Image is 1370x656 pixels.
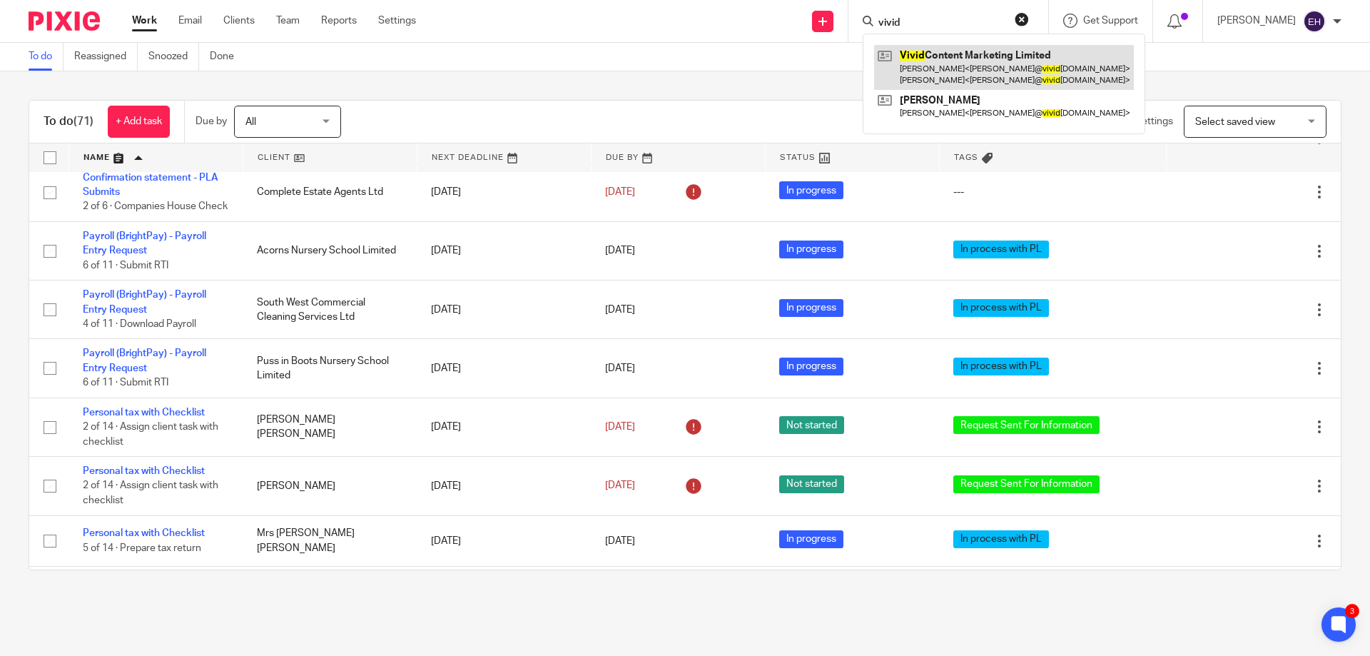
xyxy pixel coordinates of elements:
[605,305,635,315] span: [DATE]
[953,241,1049,258] span: In process with PL
[83,543,201,553] span: 5 of 14 · Prepare tax return
[1083,16,1138,26] span: Get Support
[29,11,100,31] img: Pixie
[83,173,218,197] a: Confirmation statement - PLA Submits
[953,358,1049,375] span: In process with PL
[243,567,417,625] td: [PERSON_NAME]
[83,231,206,256] a: Payroll (BrightPay) - Payroll Entry Request
[877,17,1005,30] input: Search
[321,14,357,28] a: Reports
[1345,604,1359,618] div: 3
[1303,10,1326,33] img: svg%3E
[779,530,843,548] span: In progress
[276,14,300,28] a: Team
[243,222,417,281] td: Acorns Nursery School Limited
[605,187,635,197] span: [DATE]
[417,567,591,625] td: [DATE]
[779,475,844,493] span: Not started
[74,43,138,71] a: Reassigned
[417,281,591,339] td: [DATE]
[83,290,206,314] a: Payroll (BrightPay) - Payroll Entry Request
[1217,14,1296,28] p: [PERSON_NAME]
[779,358,843,375] span: In progress
[779,299,843,317] span: In progress
[108,106,170,138] a: + Add task
[44,114,93,129] h1: To do
[953,185,1152,199] div: ---
[83,481,218,506] span: 2 of 14 · Assign client task with checklist
[243,457,417,515] td: [PERSON_NAME]
[417,515,591,566] td: [DATE]
[210,43,245,71] a: Done
[954,153,978,161] span: Tags
[779,416,844,434] span: Not started
[148,43,199,71] a: Snoozed
[605,422,635,432] span: [DATE]
[83,348,206,373] a: Payroll (BrightPay) - Payroll Entry Request
[953,530,1049,548] span: In process with PL
[83,466,205,476] a: Personal tax with Checklist
[243,339,417,398] td: Puss in Boots Nursery School Limited
[417,222,591,281] td: [DATE]
[73,116,93,127] span: (71)
[243,163,417,221] td: Complete Estate Agents Ltd
[953,475,1100,493] span: Request Sent For Information
[1195,117,1275,127] span: Select saved view
[132,14,157,28] a: Work
[417,163,591,221] td: [DATE]
[178,14,202,28] a: Email
[953,416,1100,434] span: Request Sent For Information
[605,481,635,491] span: [DATE]
[83,319,196,329] span: 4 of 11 · Download Payroll
[243,281,417,339] td: South West Commercial Cleaning Services Ltd
[245,117,256,127] span: All
[417,457,591,515] td: [DATE]
[196,114,227,128] p: Due by
[779,241,843,258] span: In progress
[417,339,591,398] td: [DATE]
[29,43,64,71] a: To do
[83,408,205,418] a: Personal tax with Checklist
[83,378,168,388] span: 6 of 11 · Submit RTI
[223,14,255,28] a: Clients
[83,528,205,538] a: Personal tax with Checklist
[605,246,635,256] span: [DATE]
[243,398,417,456] td: [PERSON_NAME] [PERSON_NAME]
[83,202,228,212] span: 2 of 6 · Companies House Check
[953,299,1049,317] span: In process with PL
[605,363,635,373] span: [DATE]
[1015,12,1029,26] button: Clear
[417,398,591,456] td: [DATE]
[243,515,417,566] td: Mrs [PERSON_NAME] [PERSON_NAME]
[83,422,218,447] span: 2 of 14 · Assign client task with checklist
[779,181,843,199] span: In progress
[378,14,416,28] a: Settings
[83,261,168,271] span: 6 of 11 · Submit RTI
[605,536,635,546] span: [DATE]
